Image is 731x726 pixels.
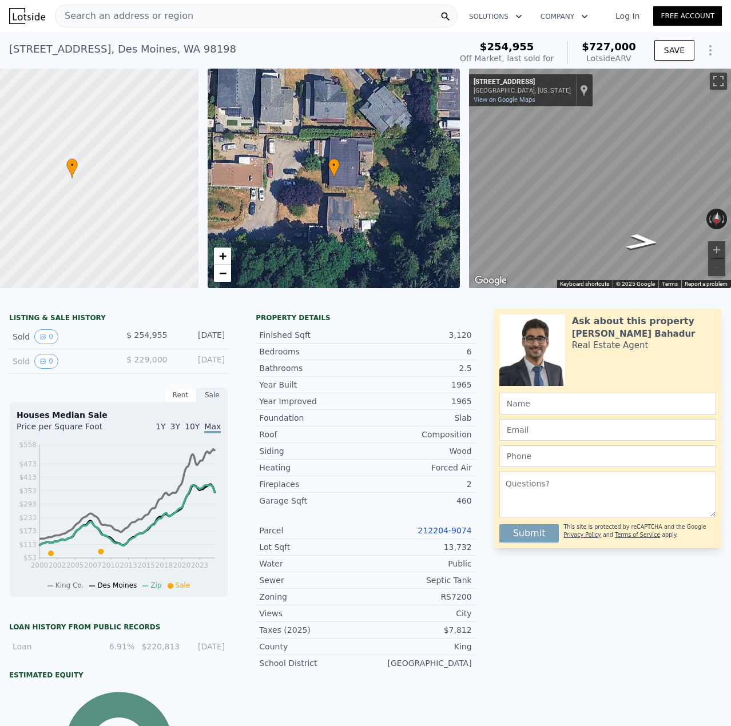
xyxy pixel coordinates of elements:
span: + [218,249,226,263]
a: Zoom out [214,265,231,282]
button: Solutions [460,6,531,27]
div: Slab [365,412,472,424]
div: • [328,158,340,178]
div: Bedrooms [259,346,365,357]
path: Go West, S 252nd Pl [613,230,673,254]
div: Public [365,558,472,569]
div: Foundation [259,412,365,424]
tspan: $558 [19,441,37,449]
div: [STREET_ADDRESS] , Des Moines , WA 98198 [9,41,236,57]
img: Lotside [9,8,45,24]
tspan: 2002 [49,561,66,569]
div: $220,813 [141,641,180,652]
div: 3,120 [365,329,472,341]
a: Open this area in Google Maps (opens a new window) [472,273,510,288]
input: Name [499,393,716,414]
span: $254,955 [480,41,534,53]
input: Email [499,419,716,441]
div: Sale [196,388,228,402]
div: [DATE] [176,329,225,344]
div: Estimated Equity [9,671,228,680]
div: Loan [13,641,89,652]
button: SAVE [654,40,694,61]
button: View historical data [34,354,58,369]
tspan: $173 [19,527,37,535]
div: Lot Sqft [259,541,365,553]
div: $7,812 [365,624,472,636]
div: RS7200 [365,591,472,603]
div: 13,732 [365,541,472,553]
div: King [365,641,472,652]
a: View on Google Maps [474,96,535,103]
div: County [259,641,365,652]
div: Year Improved [259,396,365,407]
div: Zoning [259,591,365,603]
span: $ 254,955 [126,330,167,340]
div: [DATE] [176,354,225,369]
button: Keyboard shortcuts [560,280,609,288]
div: 6.91% [96,641,134,652]
tspan: $413 [19,473,37,481]
input: Phone [499,445,716,467]
div: Street View [469,69,731,288]
div: Property details [256,313,475,322]
a: Free Account [653,6,722,26]
div: Sold [13,329,110,344]
div: Sold [13,354,110,369]
span: King Co. [55,581,84,589]
span: Max [204,422,221,433]
div: Finished Sqft [259,329,365,341]
div: Wood [365,445,472,457]
div: 460 [365,495,472,506]
a: Terms (opens in new tab) [662,281,678,287]
tspan: $113 [19,541,37,549]
div: Fireplaces [259,478,365,490]
img: Google [472,273,510,288]
button: Zoom in [708,241,725,258]
span: 3Y [170,422,180,431]
button: View historical data [34,329,58,344]
button: Toggle fullscreen view [710,73,727,90]
div: Siding [259,445,365,457]
tspan: 2023 [191,561,209,569]
div: [PERSON_NAME] Bahadur [572,328,696,340]
div: Composition [365,429,472,440]
div: Price per Square Foot [17,421,119,439]
div: Parcel [259,525,365,536]
div: Year Built [259,379,365,390]
span: − [218,266,226,280]
span: 1Y [156,422,165,431]
a: Privacy Policy [563,532,601,538]
span: $727,000 [582,41,636,53]
div: Roof [259,429,365,440]
div: City [365,608,472,619]
tspan: $473 [19,460,37,468]
button: Rotate counterclockwise [706,209,713,229]
tspan: 2010 [102,561,120,569]
tspan: 2020 [173,561,191,569]
div: Bathrooms [259,362,365,374]
div: Garage Sqft [259,495,365,506]
div: Sewer [259,575,365,586]
button: Company [531,6,597,27]
div: LISTING & SALE HISTORY [9,313,228,325]
div: Views [259,608,365,619]
div: Real Estate Agent [572,340,649,351]
span: • [66,160,78,170]
tspan: 2018 [155,561,173,569]
div: 1965 [365,396,472,407]
span: • [328,160,340,170]
div: School District [259,657,365,669]
div: Water [259,558,365,569]
div: Taxes (2025) [259,624,365,636]
div: 2 [365,478,472,490]
div: 6 [365,346,472,357]
tspan: $353 [19,487,37,495]
button: Rotate clockwise [721,209,727,229]
a: Zoom in [214,248,231,265]
span: Search an address or region [55,9,193,23]
button: Zoom out [708,259,725,276]
div: Heating [259,462,365,473]
tspan: $53 [23,554,37,562]
button: Submit [499,524,559,542]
